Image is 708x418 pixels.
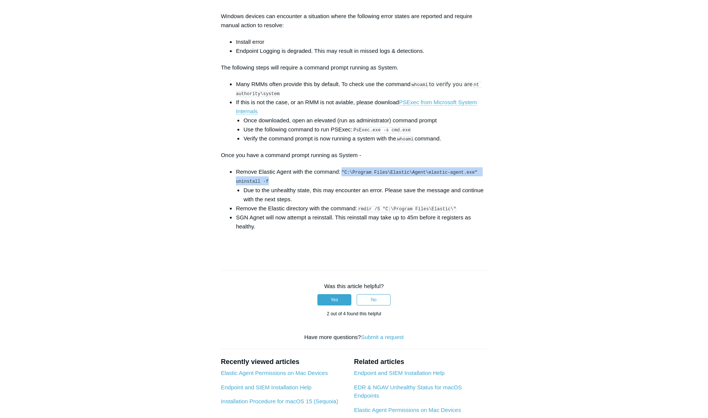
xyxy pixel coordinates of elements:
[221,12,487,30] p: Windows devices can encounter a situation where the following error states are reported and requi...
[221,398,338,404] a: Installation Procedure for macOS 15 (Sequoia)
[353,127,411,133] code: PsExec.exe -s cmd.exe
[221,151,487,160] p: Once you have a command prompt running as System -
[236,167,487,204] li: Remove Elastic Agent with the command:
[397,136,414,142] code: whoami
[411,82,428,88] code: whoami
[358,206,456,212] code: rmdir /S "C:\Program Files\Elastic\"
[236,99,477,115] a: PSExec from Microsoft System Internals
[243,186,487,204] li: Due to the unhealthy state, this may encounter an error. Please save the message and continue wit...
[236,46,487,56] li: Endpoint Logging is degraded. This may result in missed logs & detections.
[236,98,487,143] li: If this is not the case, or an RMM is not aviable, please download
[221,333,487,342] div: Have more questions?
[236,204,487,213] li: Remove the Elastic directory with the command:
[236,82,482,97] code: nt authority\system
[221,370,328,376] a: Elastic Agent Permissions on Mac Devices
[221,63,487,72] p: The following steps will require a command prompt running as System.
[236,80,487,98] li: Many RMMs often provide this by default. To check use the command
[221,357,346,367] h2: Recently viewed articles
[236,213,487,231] li: SGN Agnet will now attempt a reinstall. This reinstall may take up to 45m before it registers as ...
[357,294,391,305] button: This article was not helpful
[354,407,461,413] a: Elastic Agent Permissions on Mac Devices
[236,170,480,185] code: "C:\Program Files\Elastic\Agent\elastic-agent.exe" uninstall -f
[324,283,384,289] span: Was this article helpful?
[429,81,473,87] span: to verify you are
[243,134,487,143] li: Verify the command prompt is now running a system with the command.
[317,294,351,305] button: This article was helpful
[361,334,403,340] a: Submit a request
[354,384,462,399] a: EDR & NGAV Unhealthy Status for macOS Endpoints
[354,357,487,367] h2: Related articles
[221,384,311,390] a: Endpoint and SIEM Installation Help
[354,370,445,376] a: Endpoint and SIEM Installation Help
[236,37,487,46] li: Install error
[243,125,487,134] li: Use the following command to run PSExec:
[327,311,381,316] span: 2 out of 4 found this helpful
[243,116,487,125] li: Once downloaded, open an elevated (run as administrator) command prompt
